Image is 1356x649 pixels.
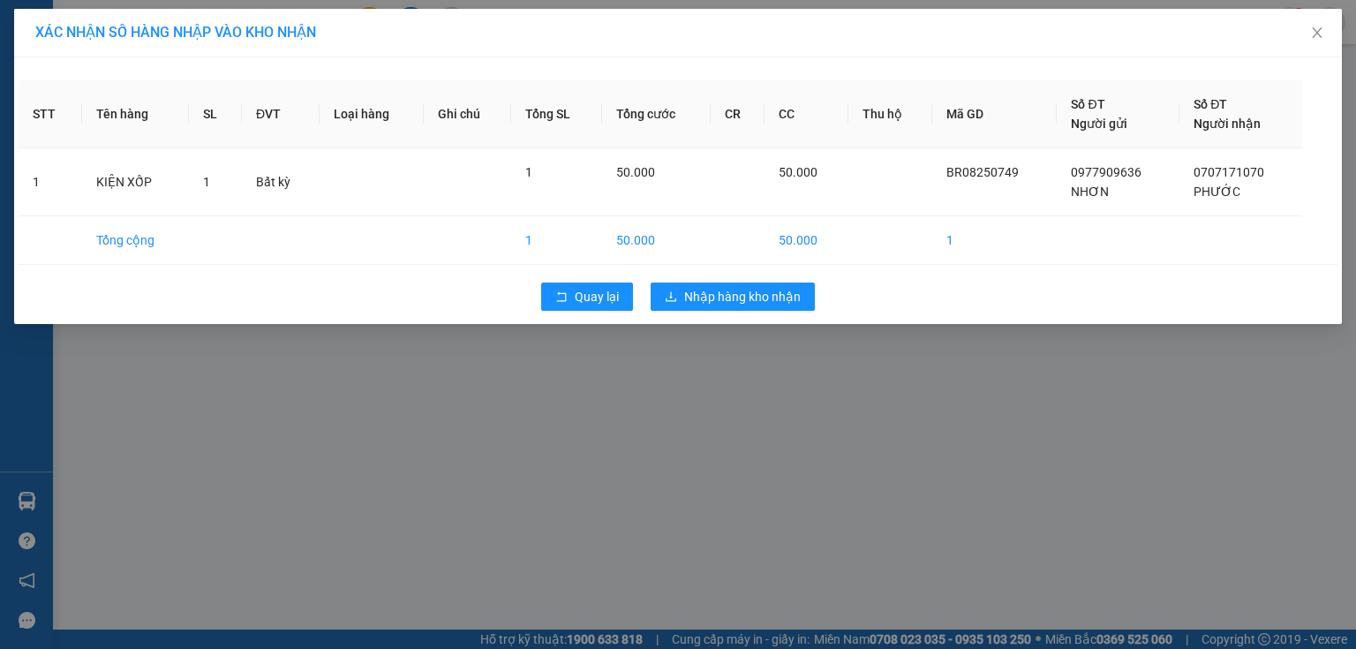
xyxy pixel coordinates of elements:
[932,80,1057,148] th: Mã GD
[151,36,275,79] div: THIEN(DAN FI GTN)
[15,57,139,82] div: 0839792586
[1071,117,1127,131] span: Người gửi
[320,80,424,148] th: Loại hàng
[525,165,532,179] span: 1
[1310,26,1324,40] span: close
[82,216,190,265] td: Tổng cộng
[602,80,711,148] th: Tổng cước
[203,175,210,189] span: 1
[15,15,139,36] div: 167 QL13
[82,148,190,216] td: KIỆN XỐP
[19,148,82,216] td: 1
[1194,97,1227,111] span: Số ĐT
[616,165,655,179] span: 50.000
[511,216,602,265] td: 1
[511,80,602,148] th: Tổng SL
[946,165,1019,179] span: BR08250749
[82,80,190,148] th: Tên hàng
[1194,117,1261,131] span: Người nhận
[779,165,817,179] span: 50.000
[242,148,320,216] td: Bất kỳ
[35,24,316,41] span: XÁC NHẬN SỐ HÀNG NHẬP VÀO KHO NHẬN
[13,116,30,134] span: R :
[151,15,275,36] div: Bình Giã
[711,80,765,148] th: CR
[541,283,633,311] button: rollbackQuay lại
[1194,165,1264,179] span: 0707171070
[151,17,193,35] span: Nhận:
[575,287,619,306] span: Quay lại
[15,17,42,35] span: Gửi:
[602,216,711,265] td: 50.000
[651,283,815,311] button: downloadNhập hàng kho nhận
[15,36,139,57] div: toan
[1071,97,1104,111] span: Số ĐT
[684,287,801,306] span: Nhập hàng kho nhận
[555,291,568,305] span: rollback
[765,80,847,148] th: CC
[424,80,511,148] th: Ghi chú
[932,216,1057,265] td: 1
[848,80,932,148] th: Thu hộ
[1194,185,1240,199] span: PHƯỚC
[189,80,242,148] th: SL
[765,216,847,265] td: 50.000
[242,80,320,148] th: ĐVT
[665,291,677,305] span: download
[1071,165,1141,179] span: 0977909636
[13,114,141,135] div: 270.000
[19,80,82,148] th: STT
[1071,185,1109,199] span: NHƠN
[1292,9,1342,58] button: Close
[151,79,275,103] div: 0799846512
